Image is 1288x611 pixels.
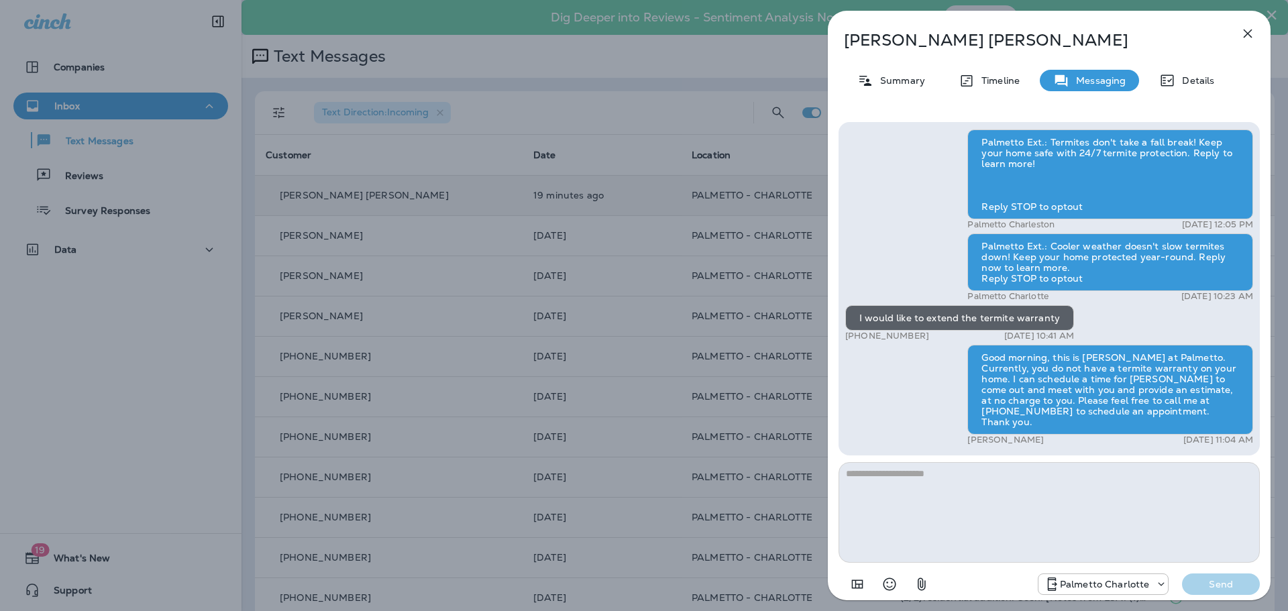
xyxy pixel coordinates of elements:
[967,219,1055,230] p: Palmetto Charleston
[844,571,871,598] button: Add in a premade template
[967,345,1253,435] div: Good morning, this is [PERSON_NAME] at Palmetto. Currently, you do not have a termite warranty on...
[967,291,1049,302] p: Palmetto Charlotte
[967,435,1044,445] p: [PERSON_NAME]
[1060,579,1150,590] p: Palmetto Charlotte
[967,129,1253,219] div: Palmetto Ext.: Termites don't take a fall break! Keep your home safe with 24/7 termite protection...
[1004,331,1074,341] p: [DATE] 10:41 AM
[845,331,929,341] p: [PHONE_NUMBER]
[967,233,1253,291] div: Palmetto Ext.: Cooler weather doesn't slow termites down! Keep your home protected year-round. Re...
[1181,291,1253,302] p: [DATE] 10:23 AM
[1038,576,1169,592] div: +1 (704) 307-2477
[1183,435,1253,445] p: [DATE] 11:04 AM
[873,75,925,86] p: Summary
[1182,219,1253,230] p: [DATE] 12:05 PM
[1069,75,1126,86] p: Messaging
[975,75,1020,86] p: Timeline
[1175,75,1214,86] p: Details
[844,31,1210,50] p: [PERSON_NAME] [PERSON_NAME]
[876,571,903,598] button: Select an emoji
[845,305,1074,331] div: I would like to extend the termite warranty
